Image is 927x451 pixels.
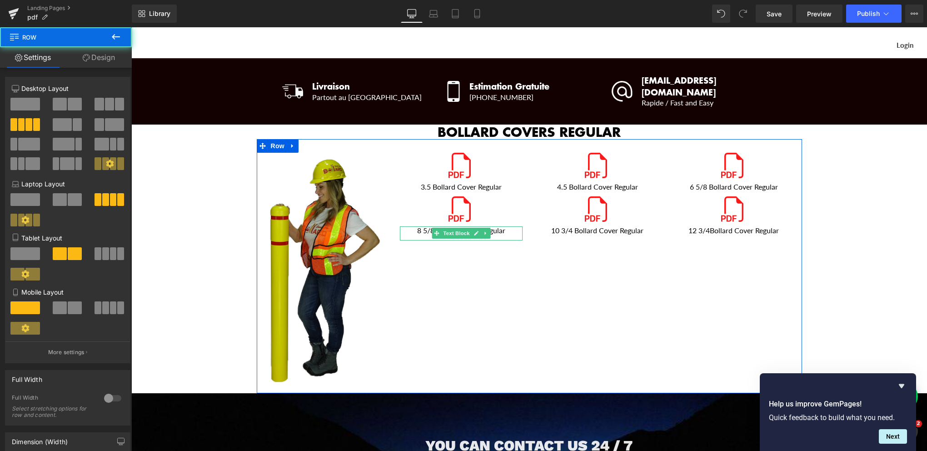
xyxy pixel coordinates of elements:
[269,155,391,164] p: 3.5 Bollard Cover Regular
[734,5,752,23] button: Redo
[915,420,922,427] span: 2
[12,287,124,297] p: Mobile Layout
[807,9,832,19] span: Preview
[405,155,528,164] p: 4.5 Bollard Cover Regular
[541,155,664,164] p: 6 5/8 Bollard Cover Regular
[769,381,907,444] div: Help us improve GemPages!
[181,65,307,75] p: Partout au [GEOGRAPHIC_DATA]
[349,200,359,211] a: Expand / Collapse
[12,433,68,446] div: Dimension (Width)
[12,233,124,243] p: Tablet Layout
[796,5,842,23] a: Preview
[510,47,585,70] span: [EMAIL_ADDRESS][DOMAIN_NAME]
[27,14,38,21] span: pdf
[137,112,155,125] span: Row
[12,84,124,93] p: Desktop Layout
[879,429,907,444] button: Next question
[12,406,94,418] div: Select stretching options for row and content.
[760,8,787,27] a: Login
[12,371,42,383] div: Full Width
[444,5,466,23] a: Tablet
[48,348,85,356] p: More settings
[149,10,170,18] span: Library
[769,413,907,422] p: Quick feedback to build what you need.
[181,53,219,65] span: Livraison
[401,5,423,23] a: Desktop
[423,5,444,23] a: Laptop
[310,200,340,211] span: Text Block
[405,199,528,207] p: 10 3/4 Bollard Cover Regular
[338,53,418,65] span: Estimation Gratuite
[66,47,132,68] a: Design
[712,5,730,23] button: Undo
[132,5,177,23] a: New Library
[5,341,130,363] button: More settings
[27,5,132,12] a: Landing Pages
[12,394,95,404] div: Full Width
[767,9,782,19] span: Save
[896,381,907,391] button: Hide survey
[294,410,501,427] strong: YOU CAN CONTACT US 24 / 7
[846,5,902,23] button: Publish
[769,399,907,410] h2: Help us improve GemPages!
[541,199,664,207] p: 12 3/4Bollard Cover Regular
[857,10,880,17] span: Publish
[12,179,124,189] p: Laptop Layout
[905,5,923,23] button: More
[466,5,488,23] a: Mobile
[9,27,100,47] span: Row
[155,112,167,125] a: Expand / Collapse
[338,65,471,75] p: [PHONE_NUMBER]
